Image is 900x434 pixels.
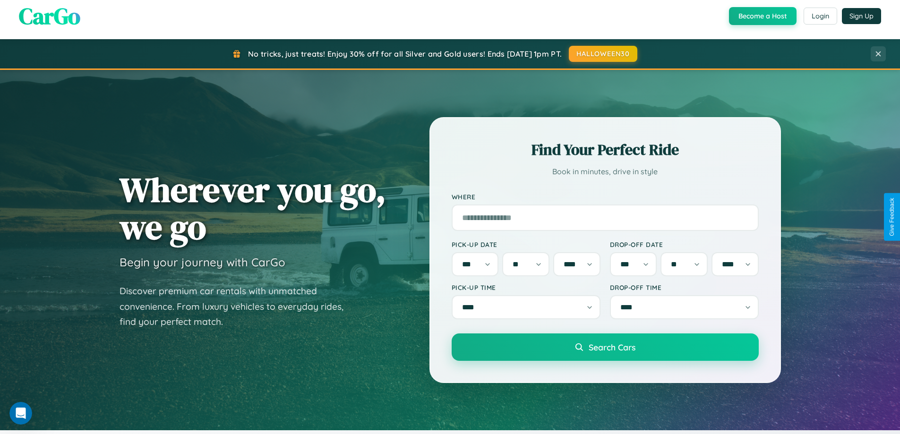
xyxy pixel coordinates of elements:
button: Sign Up [842,8,881,24]
span: CarGo [19,0,80,32]
iframe: Intercom live chat [9,402,32,425]
button: HALLOWEEN30 [569,46,637,62]
button: Become a Host [729,7,797,25]
h2: Find Your Perfect Ride [452,139,759,160]
button: Search Cars [452,333,759,361]
span: Search Cars [589,342,635,352]
label: Drop-off Date [610,240,759,248]
p: Discover premium car rentals with unmatched convenience. From luxury vehicles to everyday rides, ... [120,283,356,330]
h1: Wherever you go, we go [120,171,386,246]
label: Pick-up Time [452,283,600,291]
label: Where [452,193,759,201]
label: Pick-up Date [452,240,600,248]
span: No tricks, just treats! Enjoy 30% off for all Silver and Gold users! Ends [DATE] 1pm PT. [248,49,562,59]
h3: Begin your journey with CarGo [120,255,285,269]
div: Give Feedback [889,198,895,236]
p: Book in minutes, drive in style [452,165,759,179]
label: Drop-off Time [610,283,759,291]
button: Login [804,8,837,25]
